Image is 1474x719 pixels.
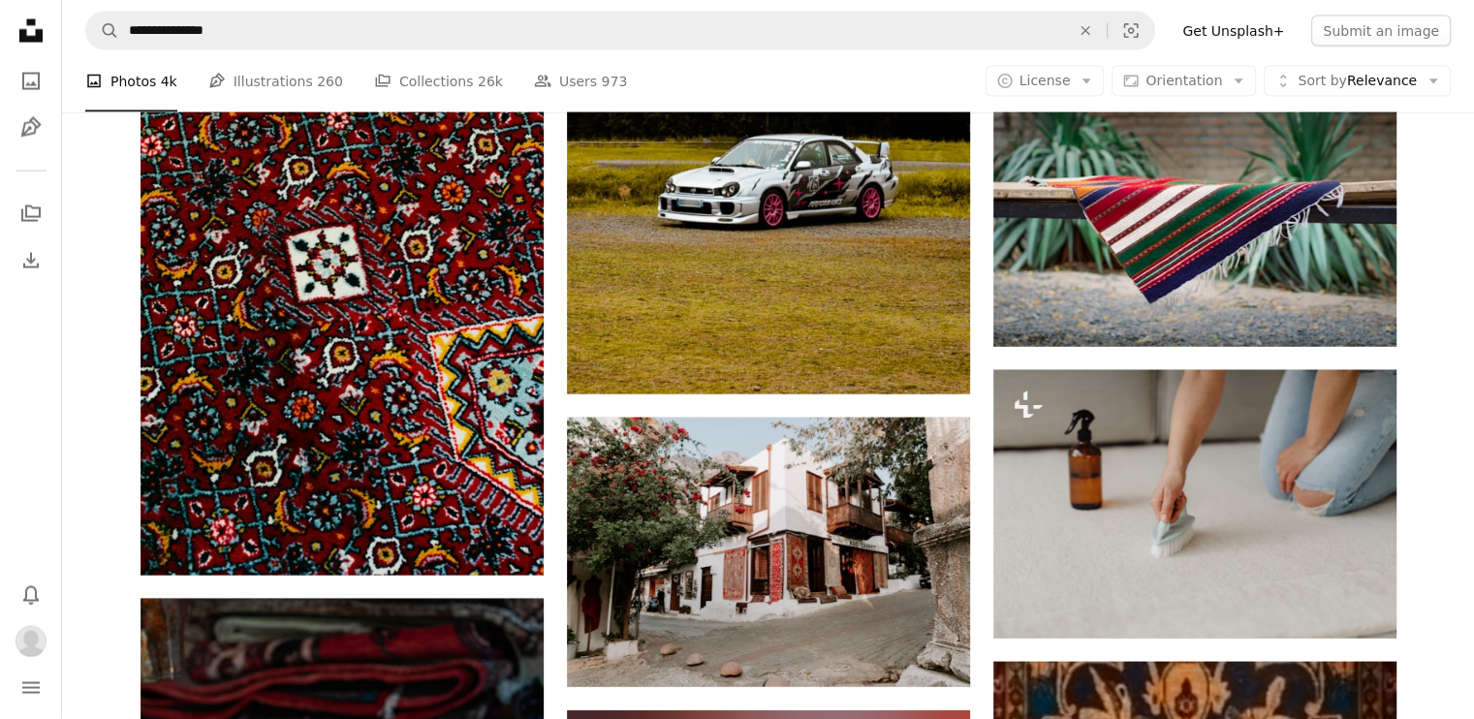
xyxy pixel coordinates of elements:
img: A blanket is laying on a bench outside [993,78,1396,347]
a: Photos [12,62,50,101]
a: Get Unsplash+ [1171,16,1296,47]
button: Visual search [1108,13,1154,49]
button: Menu [12,669,50,707]
button: Profile [12,622,50,661]
button: Sort byRelevance [1264,66,1451,97]
a: Illustrations [12,109,50,147]
span: Relevance [1298,72,1417,91]
a: Download History [12,241,50,280]
a: a close up of a red rug with a pattern on it [141,265,544,282]
a: Home — Unsplash [12,12,50,54]
button: Clear [1064,13,1107,49]
form: Find visuals sitewide [85,12,1155,50]
img: Avatar of user Michael Kinar [16,626,47,657]
a: A blanket is laying on a bench outside [993,203,1396,221]
button: Notifications [12,576,50,614]
a: Users 973 [534,50,627,112]
span: Sort by [1298,73,1346,88]
a: Illustrations 260 [208,50,343,112]
span: 260 [317,71,343,92]
img: a white building with red decorations on the windows [567,418,970,686]
span: 26k [478,71,503,92]
button: Orientation [1112,66,1256,97]
a: a person cleaning a carpet with a brush [993,495,1396,513]
img: a person cleaning a carpet with a brush [993,370,1396,639]
span: 973 [602,71,628,92]
button: Submit an image [1311,16,1451,47]
span: Orientation [1145,73,1222,88]
a: Collections 26k [374,50,503,112]
a: Collections [12,195,50,234]
span: License [1019,73,1071,88]
button: License [986,66,1105,97]
a: a white building with red decorations on the windows [567,544,970,561]
button: Search Unsplash [86,13,119,49]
